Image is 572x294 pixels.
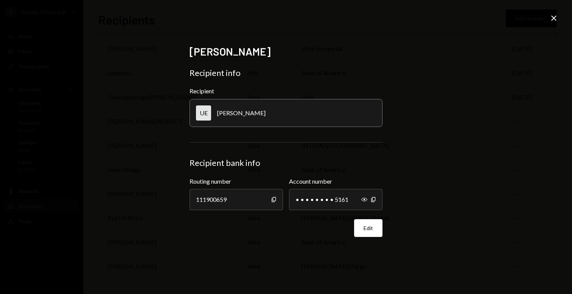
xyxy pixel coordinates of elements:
[217,109,266,116] div: [PERSON_NAME]
[196,105,211,121] div: UE
[190,68,382,78] div: Recipient info
[289,177,382,186] label: Account number
[190,177,283,186] label: Routing number
[289,189,382,210] div: • • • • • • • • 5161
[190,158,382,168] div: Recipient bank info
[190,189,283,210] div: 111900659
[354,219,382,237] button: Edit
[190,44,382,59] h2: [PERSON_NAME]
[190,87,382,94] div: Recipient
